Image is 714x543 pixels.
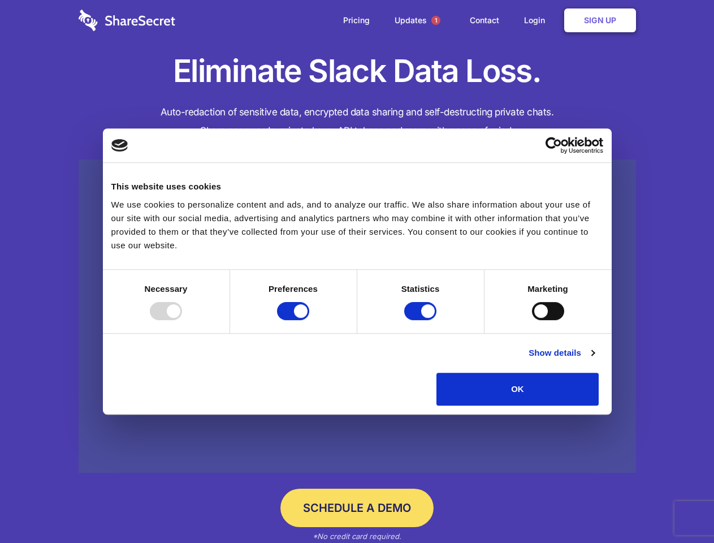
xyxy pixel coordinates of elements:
em: *No credit card required. [313,532,401,541]
a: Pricing [332,3,381,38]
img: logo-wordmark-white-trans-d4663122ce5f474addd5e946df7df03e33cb6a1c49d2221995e7729f52c070b2.svg [79,10,175,31]
a: Wistia video thumbnail [79,160,636,473]
a: Sign Up [564,8,636,32]
strong: Preferences [269,284,318,294]
strong: Necessary [145,284,188,294]
strong: Statistics [401,284,440,294]
div: We use cookies to personalize content and ads, and to analyze our traffic. We also share informat... [111,198,603,252]
a: Login [513,3,562,38]
a: Show details [529,346,594,360]
a: Schedule a Demo [280,489,434,527]
button: OK [436,373,599,406]
strong: Marketing [527,284,568,294]
h4: Auto-redaction of sensitive data, encrypted data sharing and self-destructing private chats. Shar... [79,103,636,140]
a: Contact [458,3,510,38]
img: logo [111,139,128,152]
div: This website uses cookies [111,180,603,193]
h1: Eliminate Slack Data Loss. [79,51,636,92]
a: Usercentrics Cookiebot - opens in a new window [504,137,603,154]
span: 1 [431,16,440,25]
